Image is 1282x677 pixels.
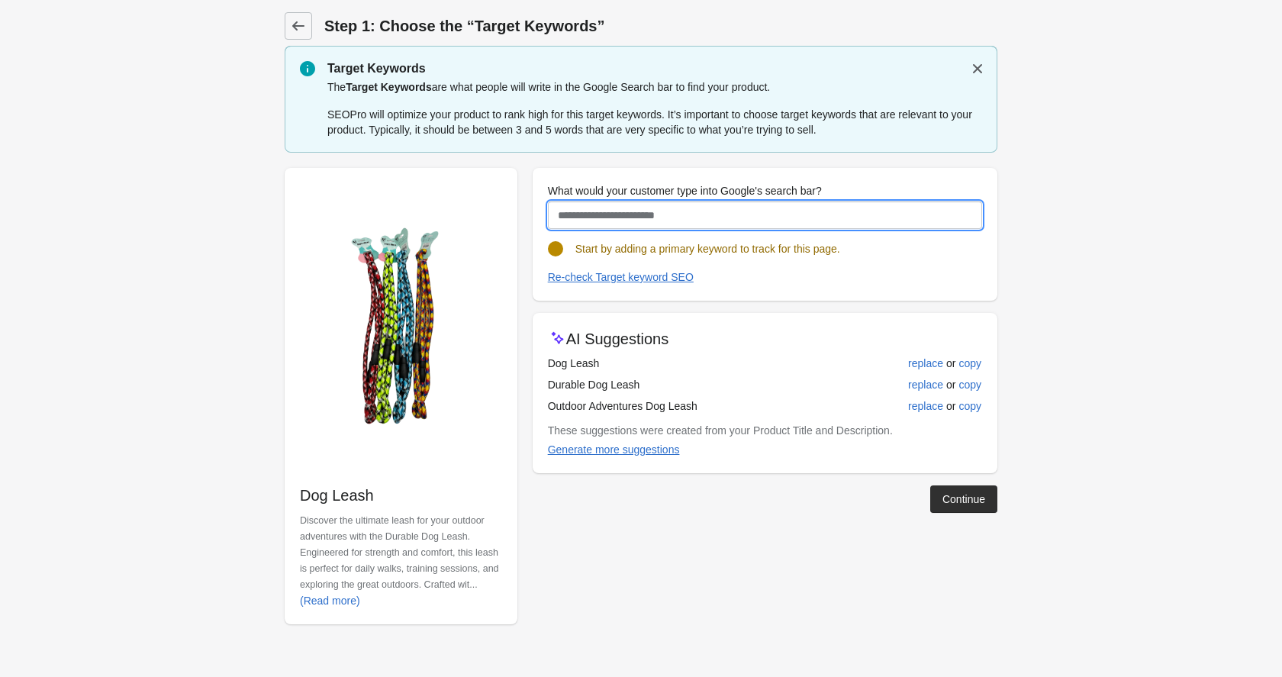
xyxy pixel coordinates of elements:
[958,357,981,369] div: copy
[548,443,680,456] div: Generate more suggestions
[943,398,958,414] span: or
[952,371,987,398] button: copy
[942,493,985,505] div: Continue
[542,263,700,291] button: Re-check Target keyword SEO
[952,350,987,377] button: copy
[908,400,943,412] div: replace
[548,271,694,283] div: Re-check Target keyword SEO
[902,392,949,420] button: replace
[930,485,997,513] button: Continue
[300,485,502,506] p: Dog Leash
[548,395,842,417] td: Outdoor Adventures Dog Leash
[952,392,987,420] button: copy
[327,81,770,93] span: The are what people will write in the Google Search bar to find your product.
[294,587,366,614] button: (Read more)
[908,357,943,369] div: replace
[908,379,943,391] div: replace
[566,328,669,350] p: AI Suggestions
[902,371,949,398] button: replace
[958,379,981,391] div: copy
[327,108,972,136] span: SEOPro will optimize your product to rank high for this target keywords. It’s important to choose...
[324,15,997,37] h1: Step 1: Choose the “Target Keywords”
[300,183,502,469] img: Untitleddesign-2024-02-08T130925.845.png
[300,515,499,607] span: Discover the ultimate leash for your outdoor adventures with the Durable Dog Leash. Engineered fo...
[548,374,842,395] td: Durable Dog Leash
[548,183,822,198] label: What would your customer type into Google's search bar?
[548,424,893,437] span: These suggestions were created from your Product Title and Description.
[346,81,432,93] span: Target Keywords
[943,356,958,371] span: or
[542,436,686,463] button: Generate more suggestions
[958,400,981,412] div: copy
[902,350,949,377] button: replace
[548,353,842,374] td: Dog Leash
[327,60,982,78] p: Target Keywords
[300,595,360,607] div: (Read more)
[943,377,958,392] span: or
[575,243,840,255] span: Start by adding a primary keyword to track for this page.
